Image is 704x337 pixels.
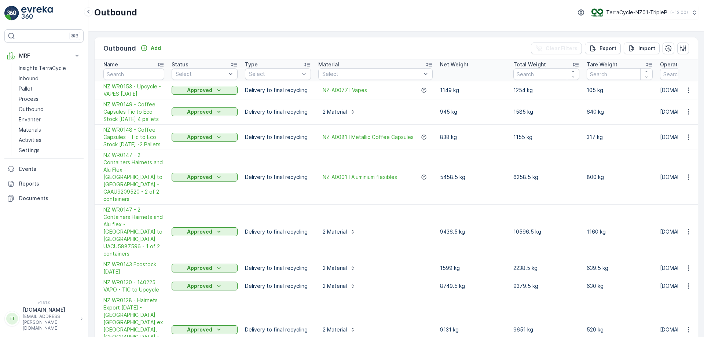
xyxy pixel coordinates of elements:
[587,282,653,290] p: 630 kg
[245,264,311,272] p: Delivery to final recycling
[323,173,397,181] a: NZ-A0001 I Aluminium flexibles
[187,228,212,235] p: Approved
[587,133,653,141] p: 317 kg
[4,191,84,206] a: Documents
[245,282,311,290] p: Delivery to final recycling
[19,165,81,173] p: Events
[172,107,238,116] button: Approved
[172,227,238,236] button: Approved
[21,6,53,21] img: logo_light-DOdMpM7g.png
[176,70,226,78] p: Select
[103,261,164,275] span: NZ WR0143 Ecostock [DATE]
[23,306,77,314] p: [DOMAIN_NAME]
[103,83,164,98] span: NZ WR0153 - Upcycle - VAPES [DATE]
[318,61,339,68] p: Material
[23,314,77,331] p: [EMAIL_ADDRESS][PERSON_NAME][DOMAIN_NAME]
[591,6,698,19] button: TerraCycle-NZ01-TripleP(+12:00)
[245,108,311,116] p: Delivery to final recycling
[323,108,347,116] p: 2 Material
[245,61,258,68] p: Type
[71,33,78,39] p: ⌘B
[19,95,38,103] p: Process
[531,43,582,54] button: Clear Filters
[103,43,136,54] p: Outbound
[103,68,164,80] input: Search
[440,108,506,116] p: 945 kg
[19,180,81,187] p: Reports
[624,43,660,54] button: Import
[245,173,311,181] p: Delivery to final recycling
[318,280,360,292] button: 2 Material
[440,133,506,141] p: 838 kg
[187,133,212,141] p: Approved
[323,133,414,141] span: NZ-A0081 I Metallic Coffee Capsules
[440,173,506,181] p: 5458.5 kg
[172,282,238,290] button: Approved
[513,173,579,181] p: 6258.5 kg
[172,173,238,182] button: Approved
[587,68,653,80] input: Search
[323,228,347,235] p: 2 Material
[103,279,164,293] a: NZ WR0130 - 140225 VAPO - TIC to Upcycle
[587,173,653,181] p: 800 kg
[187,282,212,290] p: Approved
[440,61,469,68] p: Net Weight
[245,228,311,235] p: Delivery to final recycling
[19,116,41,123] p: Envanter
[19,75,38,82] p: Inbound
[587,326,653,333] p: 520 kg
[606,9,667,16] p: TerraCycle-NZ01-TripleP
[19,126,41,133] p: Materials
[513,228,579,235] p: 10596.5 kg
[151,44,161,52] p: Add
[103,101,164,123] a: NZ WR0149 - Coffee Capsules Tic to Eco Stock 11.4.2025 4 pallets
[19,52,69,59] p: MRF
[587,61,617,68] p: Tare Weight
[245,326,311,333] p: Delivery to final recycling
[591,8,603,17] img: TC_7kpGtVS.png
[440,282,506,290] p: 8749.5 kg
[6,313,18,325] div: TT
[16,104,84,114] a: Outbound
[670,10,688,15] p: ( +12:00 )
[4,176,84,191] a: Reports
[323,87,367,94] a: NZ-A0077 I Vapes
[4,300,84,305] span: v 1.51.0
[172,86,238,95] button: Approved
[4,6,19,21] img: logo
[513,61,546,68] p: Total Weight
[19,136,41,144] p: Activities
[19,147,40,154] p: Settings
[323,282,347,290] p: 2 Material
[440,264,506,272] p: 1599 kg
[16,63,84,73] a: Insights TerraCycle
[660,61,683,68] p: Operator
[513,264,579,272] p: 2238.5 kg
[103,101,164,123] span: NZ WR0149 - Coffee Capsules Tic to Eco Stock [DATE] 4 pallets
[19,195,81,202] p: Documents
[16,135,84,145] a: Activities
[19,85,33,92] p: Pallet
[513,87,579,94] p: 1254 kg
[245,133,311,141] p: Delivery to final recycling
[599,45,616,52] p: Export
[440,228,506,235] p: 9436.5 kg
[103,206,164,257] span: NZ WR0147 - 2 Containers Hairnets and Alu flex - [GEOGRAPHIC_DATA] to [GEOGRAPHIC_DATA] - UACU588...
[587,228,653,235] p: 1160 kg
[19,106,44,113] p: Outbound
[172,61,188,68] p: Status
[137,44,164,52] button: Add
[172,264,238,272] button: Approved
[587,264,653,272] p: 639.5 kg
[103,126,164,148] span: NZ WR0148 - Coffee Capsules - Tic to Eco Stock [DATE] -2 Pallets
[4,48,84,63] button: MRF
[318,324,360,336] button: 2 Material
[187,264,212,272] p: Approved
[172,133,238,142] button: Approved
[187,326,212,333] p: Approved
[94,7,137,18] p: Outbound
[4,162,84,176] a: Events
[103,126,164,148] a: NZ WR0148 - Coffee Capsules - Tic to Eco Stock 4.4.2025 -2 Pallets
